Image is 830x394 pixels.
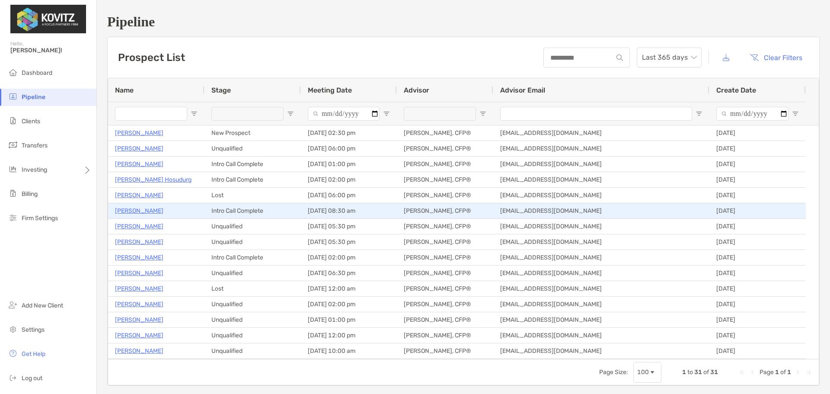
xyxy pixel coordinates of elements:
a: [PERSON_NAME] [115,268,163,279]
div: [PERSON_NAME], CFP® [397,125,493,141]
img: investing icon [8,164,18,174]
div: Lost [204,188,301,203]
a: [PERSON_NAME] [115,143,163,154]
img: dashboard icon [8,67,18,77]
img: logout icon [8,372,18,383]
div: Intro Call Complete [204,172,301,187]
div: Page Size: [599,368,628,376]
span: Dashboard [22,69,52,77]
span: Create Date [716,86,756,94]
a: [PERSON_NAME] [115,128,163,138]
a: [PERSON_NAME] [115,237,163,247]
div: [DATE] 01:00 pm [301,312,397,327]
div: Last Page [805,369,812,376]
div: Unqualified [204,234,301,250]
span: Add New Client [22,302,63,309]
span: Last 365 days [642,48,696,67]
img: input icon [616,54,623,61]
div: [PERSON_NAME], CFP® [397,297,493,312]
div: Unqualified [204,328,301,343]
span: 31 [694,368,702,376]
span: of [703,368,709,376]
div: [PERSON_NAME], CFP® [397,141,493,156]
a: [PERSON_NAME] [115,159,163,170]
span: Meeting Date [308,86,352,94]
div: [EMAIL_ADDRESS][DOMAIN_NAME] [493,234,709,250]
div: Unqualified [204,312,301,327]
div: [DATE] [709,219,806,234]
span: Advisor Email [500,86,545,94]
div: [DATE] 12:00 am [301,281,397,296]
div: [PERSON_NAME], CFP® [397,219,493,234]
div: [EMAIL_ADDRESS][DOMAIN_NAME] [493,312,709,327]
div: Unqualified [204,343,301,359]
div: 100 [637,368,649,376]
span: Name [115,86,134,94]
div: [DATE] [709,125,806,141]
a: [PERSON_NAME] [115,205,163,216]
span: 1 [682,368,686,376]
p: [PERSON_NAME] [115,283,163,294]
div: [PERSON_NAME], CFP® [397,157,493,172]
div: [DATE] 02:30 pm [301,125,397,141]
span: Billing [22,190,38,198]
span: 1 [787,368,791,376]
button: Open Filter Menu [287,110,294,117]
div: [DATE] [709,141,806,156]
span: Get Help [22,350,45,358]
input: Create Date Filter Input [716,107,788,121]
div: [PERSON_NAME], CFP® [397,312,493,327]
p: [PERSON_NAME] [115,252,163,263]
div: [EMAIL_ADDRESS][DOMAIN_NAME] [493,203,709,218]
div: Intro Call Complete [204,203,301,218]
div: Intro Call Complete [204,250,301,265]
span: 1 [775,368,779,376]
div: [DATE] [709,188,806,203]
p: [PERSON_NAME] [115,330,163,341]
div: [EMAIL_ADDRESS][DOMAIN_NAME] [493,172,709,187]
button: Open Filter Menu [792,110,799,117]
span: of [780,368,786,376]
div: [EMAIL_ADDRESS][DOMAIN_NAME] [493,297,709,312]
div: [PERSON_NAME], CFP® [397,234,493,250]
div: [DATE] [709,297,806,312]
a: [PERSON_NAME] [115,299,163,310]
span: Advisor [404,86,429,94]
span: Firm Settings [22,215,58,222]
span: to [687,368,693,376]
div: Unqualified [204,141,301,156]
button: Clear Filters [743,48,809,67]
button: Open Filter Menu [383,110,390,117]
div: [DATE] 08:30 am [301,203,397,218]
div: [PERSON_NAME], CFP® [397,266,493,281]
div: [PERSON_NAME], CFP® [397,250,493,265]
div: [PERSON_NAME], CFP® [397,203,493,218]
span: Settings [22,326,45,333]
div: Lost [204,281,301,296]
a: [PERSON_NAME] Hosudurg [115,174,192,185]
div: [PERSON_NAME], CFP® [397,281,493,296]
div: [DATE] [709,234,806,250]
div: Unqualified [204,297,301,312]
div: [DATE] [709,203,806,218]
img: firm-settings icon [8,212,18,223]
div: [EMAIL_ADDRESS][DOMAIN_NAME] [493,157,709,172]
a: [PERSON_NAME] [115,346,163,356]
div: Previous Page [749,369,756,376]
p: [PERSON_NAME] [115,190,163,201]
div: [DATE] [709,328,806,343]
div: [DATE] 06:00 pm [301,141,397,156]
div: [EMAIL_ADDRESS][DOMAIN_NAME] [493,250,709,265]
input: Advisor Email Filter Input [500,107,692,121]
a: [PERSON_NAME] [115,221,163,232]
div: [DATE] 06:30 pm [301,266,397,281]
div: [PERSON_NAME], CFP® [397,343,493,359]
